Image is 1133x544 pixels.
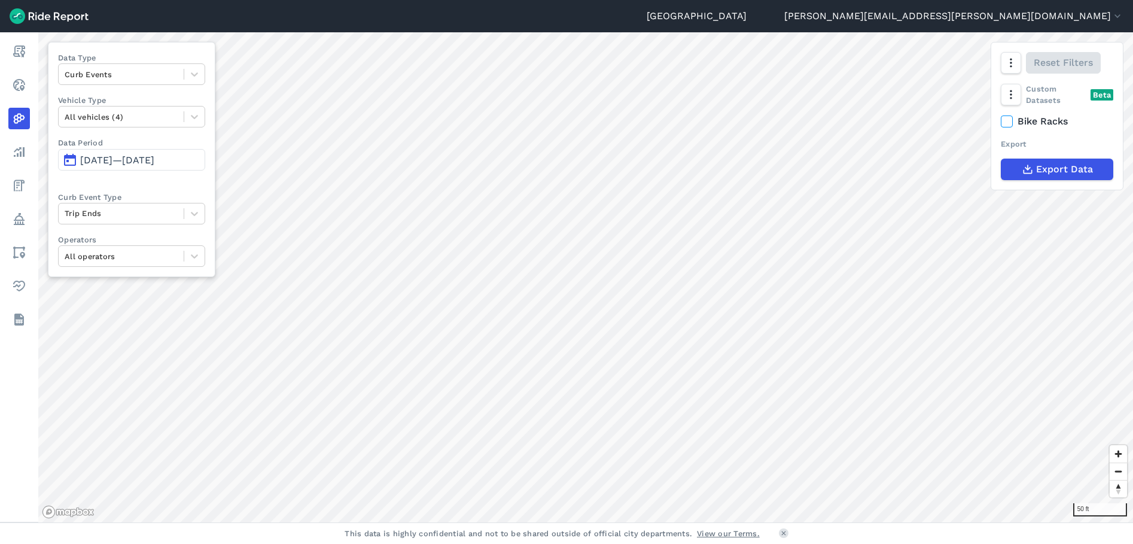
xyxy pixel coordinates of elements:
[38,32,1133,522] canvas: Map
[8,208,30,230] a: Policy
[8,175,30,196] a: Fees
[58,234,205,245] label: Operators
[647,9,747,23] a: [GEOGRAPHIC_DATA]
[8,41,30,62] a: Report
[1110,480,1127,497] button: Reset bearing to north
[1073,503,1127,516] div: 50 ft
[697,528,760,539] a: View our Terms.
[42,505,95,519] a: Mapbox logo
[8,74,30,96] a: Realtime
[1034,56,1093,70] span: Reset Filters
[8,242,30,263] a: Areas
[10,8,89,24] img: Ride Report
[58,137,205,148] label: Data Period
[1036,162,1093,177] span: Export Data
[8,309,30,330] a: Datasets
[1091,89,1113,101] div: Beta
[58,52,205,63] label: Data Type
[1001,83,1113,106] div: Custom Datasets
[8,108,30,129] a: Heatmaps
[1110,463,1127,480] button: Zoom out
[1001,138,1113,150] div: Export
[1001,159,1113,180] button: Export Data
[58,149,205,171] button: [DATE]—[DATE]
[80,154,154,166] span: [DATE]—[DATE]
[58,95,205,106] label: Vehicle Type
[58,192,205,203] label: Curb Event Type
[8,141,30,163] a: Analyze
[1026,52,1101,74] button: Reset Filters
[1001,114,1113,129] label: Bike Racks
[784,9,1123,23] button: [PERSON_NAME][EMAIL_ADDRESS][PERSON_NAME][DOMAIN_NAME]
[1110,445,1127,463] button: Zoom in
[8,275,30,297] a: Health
